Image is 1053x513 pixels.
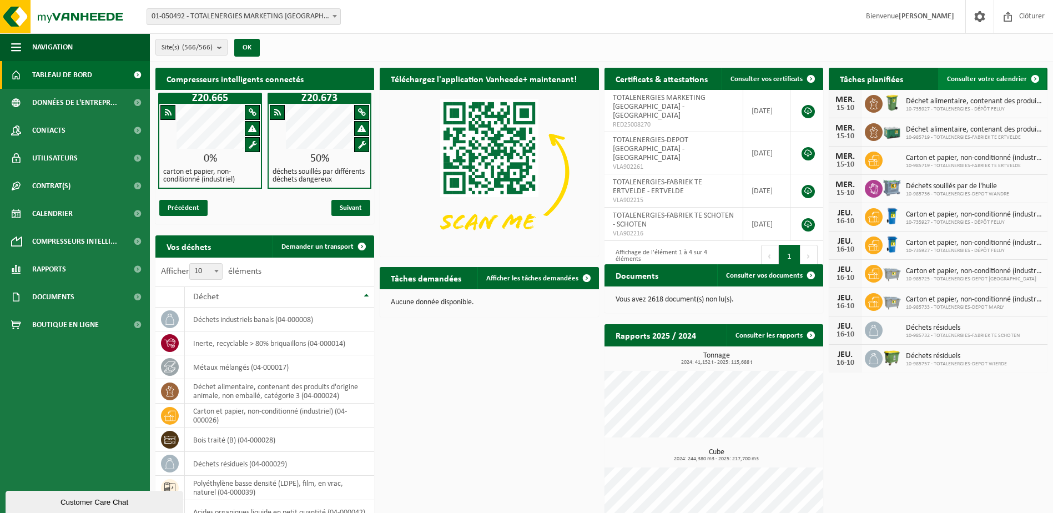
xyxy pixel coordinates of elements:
div: JEU. [834,294,856,303]
button: Previous [761,245,779,267]
span: Déchets souillés par de l'huile [906,182,1009,191]
span: Contrat(s) [32,172,70,200]
div: 16-10 [834,218,856,225]
a: Consulter les rapports [727,324,822,346]
button: Site(s)(566/566) [155,39,228,56]
div: 16-10 [834,246,856,254]
p: Aucune donnée disponible. [391,299,587,306]
h3: Cube [610,449,823,462]
img: WB-0240-HPE-BE-01 [883,235,901,254]
span: 10-735927 - TOTALENERGIES - DÉPÔT FELUY [906,248,1042,254]
img: Download de VHEPlus App [380,90,598,254]
h2: Compresseurs intelligents connectés [155,68,374,89]
span: Afficher les tâches demandées [486,275,578,282]
span: 10-985736 - TOTALENERGIES-DEPOT WANDRE [906,191,1009,198]
div: 15-10 [834,133,856,140]
span: Consulter votre calendrier [947,76,1027,83]
span: Consulter vos documents [726,272,803,279]
span: Consulter vos certificats [730,76,803,83]
div: MER. [834,124,856,133]
div: MER. [834,95,856,104]
span: Données de l'entrepr... [32,89,117,117]
h4: déchets souillés par différents déchets dangereux [273,168,366,184]
span: Précédent [159,200,208,216]
h2: Rapports 2025 / 2024 [604,324,707,346]
span: Déchet alimentaire, contenant des produits d'origine animale, non emballé, catég... [906,97,1042,106]
count: (566/566) [182,44,213,51]
span: Boutique en ligne [32,311,99,339]
span: TOTALENERGIES-FABRIEK TE SCHOTEN - SCHOTEN [613,212,734,229]
h2: Documents [604,264,669,286]
img: WB-2500-GAL-GY-01 [883,263,901,282]
div: Affichage de l'élément 1 à 4 sur 4 éléments [610,244,708,268]
img: WB-2500-GAL-GY-01 [883,291,901,310]
h2: Tâches demandées [380,267,472,289]
td: bois traité (B) (04-000028) [185,428,374,452]
span: 10 [190,264,222,279]
span: 10-985757 - TOTALENERGIES-DEPOT WIERDE [906,361,1007,368]
h4: carton et papier, non-conditionné (industriel) [163,168,257,184]
h2: Tâches planifiées [829,68,914,89]
span: 10-985725 - TOTALENERGIES-DEPOT [GEOGRAPHIC_DATA] [906,276,1042,283]
td: [DATE] [743,208,790,241]
h2: Vos déchets [155,235,222,257]
span: Calendrier [32,200,73,228]
div: MER. [834,180,856,189]
h1: Z20.665 [161,93,259,104]
div: 16-10 [834,303,856,310]
div: JEU. [834,209,856,218]
span: Navigation [32,33,73,61]
span: Carton et papier, non-conditionné (industriel) [906,267,1042,276]
td: déchets industriels banals (04-000008) [185,308,374,331]
span: Documents [32,283,74,311]
td: [DATE] [743,90,790,132]
td: carton et papier, non-conditionné (industriel) (04-000026) [185,404,374,428]
span: TOTALENERGIES-FABRIEK TE ERTVELDE - ERTVELDE [613,178,702,195]
div: 16-10 [834,359,856,367]
span: Carton et papier, non-conditionné (industriel) [906,295,1042,304]
span: 10 [189,263,223,280]
span: Rapports [32,255,66,283]
td: déchet alimentaire, contenant des produits d'origine animale, non emballé, catégorie 3 (04-000024) [185,379,374,404]
span: VLA902215 [613,196,734,205]
span: Compresseurs intelli... [32,228,117,255]
span: 01-050492 - TOTALENERGIES MARKETING BELGIUM - BRUSSEL [147,8,341,25]
button: 1 [779,245,800,267]
span: VLA902216 [613,229,734,238]
span: Déchet alimentaire, contenant des produits d'origine animale, non emballé, catég... [906,125,1042,134]
span: 10-985719 - TOTALENERGIES-FABRIEK TE ERTVELDE [906,163,1042,169]
div: JEU. [834,265,856,274]
h1: Z20.673 [270,93,369,104]
img: WB-1100-HPE-GN-50 [883,348,901,367]
span: Demander un transport [281,243,354,250]
iframe: chat widget [6,489,185,513]
strong: [PERSON_NAME] [899,12,954,21]
span: Utilisateurs [32,144,78,172]
span: 10-985719 - TOTALENERGIES-FABRIEK TE ERTVELDE [906,134,1042,141]
span: Contacts [32,117,66,144]
div: 50% [269,153,370,164]
td: Inerte, recyclable > 80% briquaillons (04-000014) [185,331,374,355]
span: Tableau de bord [32,61,92,89]
span: 10-735927 - TOTALENERGIES - DÉPÔT FELUY [906,219,1042,226]
span: Déchets résiduels [906,352,1007,361]
td: polyéthylène basse densité (LDPE), film, en vrac, naturel (04-000039) [185,476,374,500]
span: 10-735927 - TOTALENERGIES - DÉPÔT FELUY [906,106,1042,113]
div: 15-10 [834,104,856,112]
span: 2024: 41,152 t - 2025: 115,688 t [610,360,823,365]
h2: Certificats & attestations [604,68,719,89]
a: Afficher les tâches demandées [477,267,598,289]
img: PB-AP-0800-MET-02-01 [883,178,901,197]
label: Afficher éléments [161,267,261,276]
span: Site(s) [162,39,213,56]
h2: Téléchargez l'application Vanheede+ maintenant! [380,68,588,89]
span: Carton et papier, non-conditionné (industriel) [906,154,1042,163]
a: Consulter vos certificats [722,68,822,90]
a: Consulter vos documents [717,264,822,286]
span: Déchet [193,293,219,301]
div: JEU. [834,237,856,246]
span: 10-985733 - TOTALENERGIES-DEPOT MARLY [906,304,1042,311]
td: métaux mélangés (04-000017) [185,355,374,379]
div: 16-10 [834,331,856,339]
